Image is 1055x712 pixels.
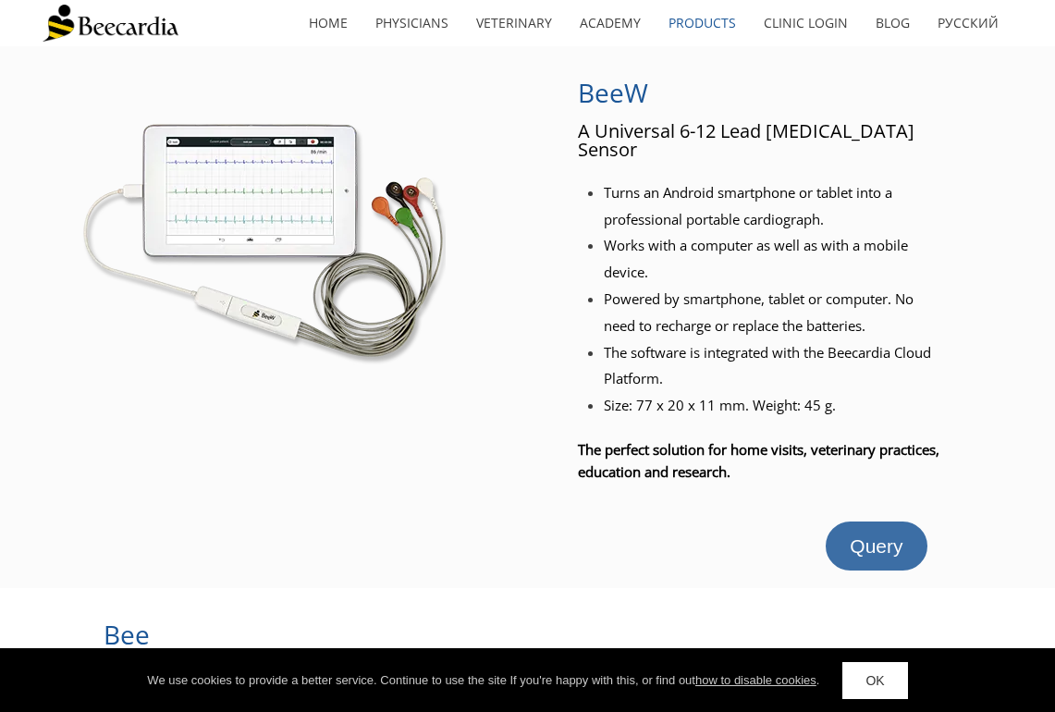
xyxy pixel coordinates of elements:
[566,2,655,44] a: Academy
[604,396,836,414] span: Size: 77 x 20 x 11 mm. Weight: 45 g.
[750,2,862,44] a: Clinic Login
[604,289,914,335] span: Powered by smartphone, tablet or computer. No need to recharge or replace the batteries.
[104,617,150,652] span: Bee
[604,183,892,228] span: Turns an Android smartphone or tablet into a professional portable cardiograph.
[826,522,926,571] a: Query
[842,662,907,699] a: OK
[362,2,462,44] a: Physicians
[924,2,1012,44] a: Русский
[147,671,819,690] div: We use cookies to provide a better service. Continue to use the site If you're happy with this, o...
[578,75,648,110] span: BeeW
[655,2,750,44] a: Products
[462,2,566,44] a: Veterinary
[578,440,939,481] span: The perfect solution for home visits, veterinary practices, education and research.
[862,2,924,44] a: Blog
[578,118,914,162] span: A Universal 6-12 Lead [MEDICAL_DATA] Sensor
[850,535,902,557] span: Query
[695,673,816,687] a: how to disable cookies
[604,236,908,281] span: Works with a computer as well as with a mobile device.
[604,343,931,388] span: The software is integrated with the Beecardia Cloud Platform.
[295,2,362,44] a: home
[43,5,178,42] img: Beecardia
